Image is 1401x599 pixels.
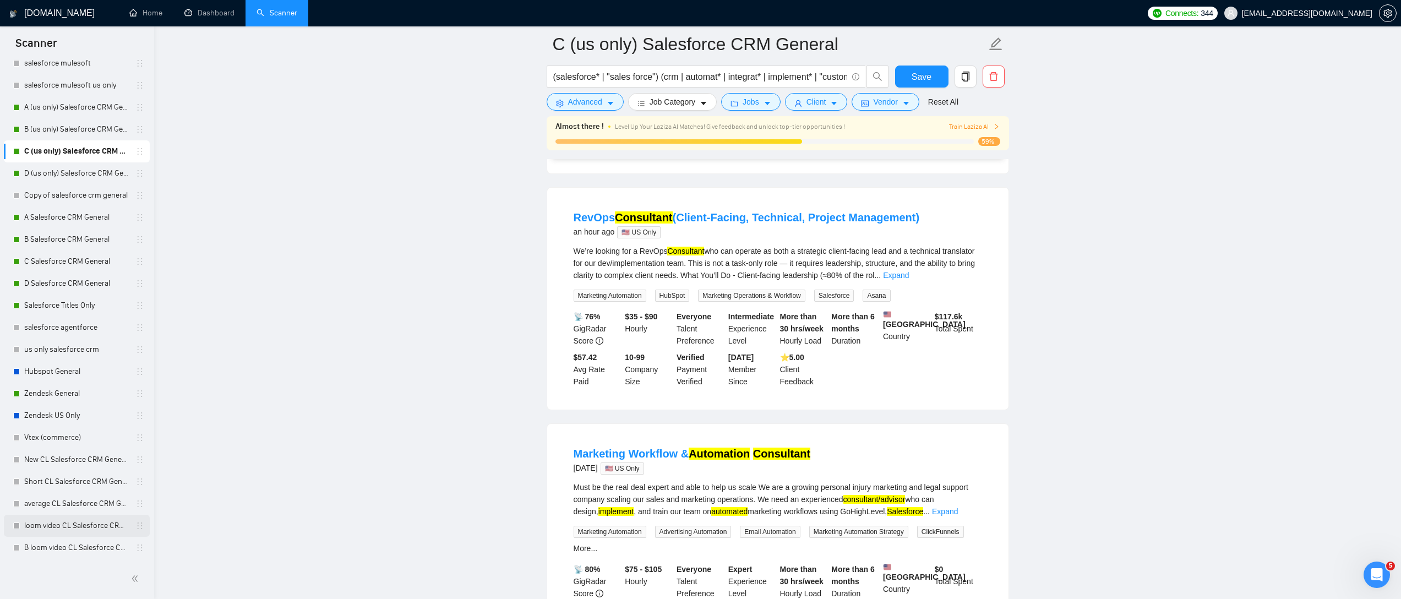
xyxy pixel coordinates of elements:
span: holder [135,477,144,486]
div: Must be the real deal expert and able to help us scale We are a growing personal injury marketing... [574,481,982,518]
span: edit [989,37,1003,51]
b: ⭐️ 5.00 [780,353,804,362]
b: More than 6 months [831,565,875,586]
span: Save [912,70,931,84]
b: Everyone [677,565,711,574]
a: New CL Salesforce CRM General [24,449,129,471]
div: Member Since [726,351,778,388]
button: setting [1379,4,1397,22]
div: GigRadar Score [571,311,623,347]
a: A Salesforce CRM General [24,206,129,228]
a: Zendesk US Only [24,405,129,427]
span: HubSpot [655,290,690,302]
b: [DATE] [728,353,754,362]
span: ... [923,507,930,516]
div: Talent Preference [674,311,726,347]
span: folder [731,99,738,107]
span: ... [874,271,881,280]
a: salesforce mulesoft [24,52,129,74]
b: More than 30 hrs/week [780,312,824,333]
span: holder [135,323,144,332]
a: B (us only) Salesforce CRM General [24,118,129,140]
div: Total Spent [933,311,984,347]
div: an hour ago [574,225,920,238]
span: info-circle [852,73,859,80]
div: Company Size [623,351,674,388]
input: Scanner name... [553,30,986,58]
a: loom video CL Salesforce CRM General [24,515,129,537]
iframe: Intercom live chat [1364,562,1390,588]
b: $57.42 [574,353,597,362]
span: 5 [1386,562,1395,570]
b: More than 30 hrs/week [780,565,824,586]
div: [DATE] [574,461,811,475]
span: Marketing Automation Strategy [809,526,908,538]
span: caret-down [764,99,771,107]
span: 59% [978,137,1000,146]
span: holder [135,169,144,178]
button: Save [895,66,948,88]
span: holder [135,125,144,134]
div: Experience Level [726,311,778,347]
a: salesforce agentforce [24,317,129,339]
span: delete [983,72,1004,81]
a: C (us only) Salesforce CRM General [24,140,129,162]
a: Salesforce Titles Only [24,295,129,317]
span: search [867,72,888,81]
a: dashboardDashboard [184,8,235,18]
span: holder [135,499,144,508]
span: holder [135,301,144,310]
span: holder [135,235,144,244]
img: 🇺🇸 [884,563,891,571]
a: Hubspot General [24,361,129,383]
b: Intermediate [728,312,774,321]
a: Expand [932,507,958,516]
span: caret-down [830,99,838,107]
mark: Consultant [615,211,672,224]
button: delete [983,66,1005,88]
span: info-circle [596,590,603,597]
span: bars [637,99,645,107]
span: Scanner [7,35,66,58]
a: searchScanner [257,8,297,18]
div: Hourly [623,311,674,347]
span: Vendor [873,96,897,108]
a: Zendesk General [24,383,129,405]
span: Level Up Your Laziza AI Matches! Give feedback and unlock top-tier opportunities ! [615,123,845,130]
li: My Scanners [4,26,150,559]
button: copy [955,66,977,88]
span: Train Laziza AI [949,122,1000,132]
a: More... [574,544,598,553]
b: 📡 76% [574,312,601,321]
b: $75 - $105 [625,565,662,574]
span: Asana [863,290,890,302]
a: B Salesforce CRM General [24,228,129,251]
span: Almost there ! [555,121,604,133]
span: Connects: [1165,7,1198,19]
a: Expand [883,271,909,280]
button: userClientcaret-down [785,93,848,111]
a: Short CL Salesforce CRM General [24,471,129,493]
b: 📡 80% [574,565,601,574]
a: D (us only) Salesforce CRM General [24,162,129,184]
span: Marketing Operations & Workflow [698,290,805,302]
span: holder [135,147,144,156]
input: Search Freelance Jobs... [553,70,847,84]
a: Marketing Workflow &Automation Consultant [574,448,811,460]
mark: automated [711,507,748,516]
span: copy [955,72,976,81]
span: Jobs [743,96,759,108]
span: holder [135,433,144,442]
span: holder [135,521,144,530]
a: A (us only) Salesforce CRM General [24,96,129,118]
span: holder [135,213,144,222]
a: salesforce mulesoft us only [24,74,129,96]
span: holder [135,103,144,112]
button: barsJob Categorycaret-down [628,93,717,111]
mark: Salesforce [887,507,923,516]
span: Email Automation [740,526,800,538]
span: 🇺🇸 US Only [617,226,661,238]
b: [GEOGRAPHIC_DATA] [883,311,966,329]
div: Client Feedback [778,351,830,388]
b: Everyone [677,312,711,321]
